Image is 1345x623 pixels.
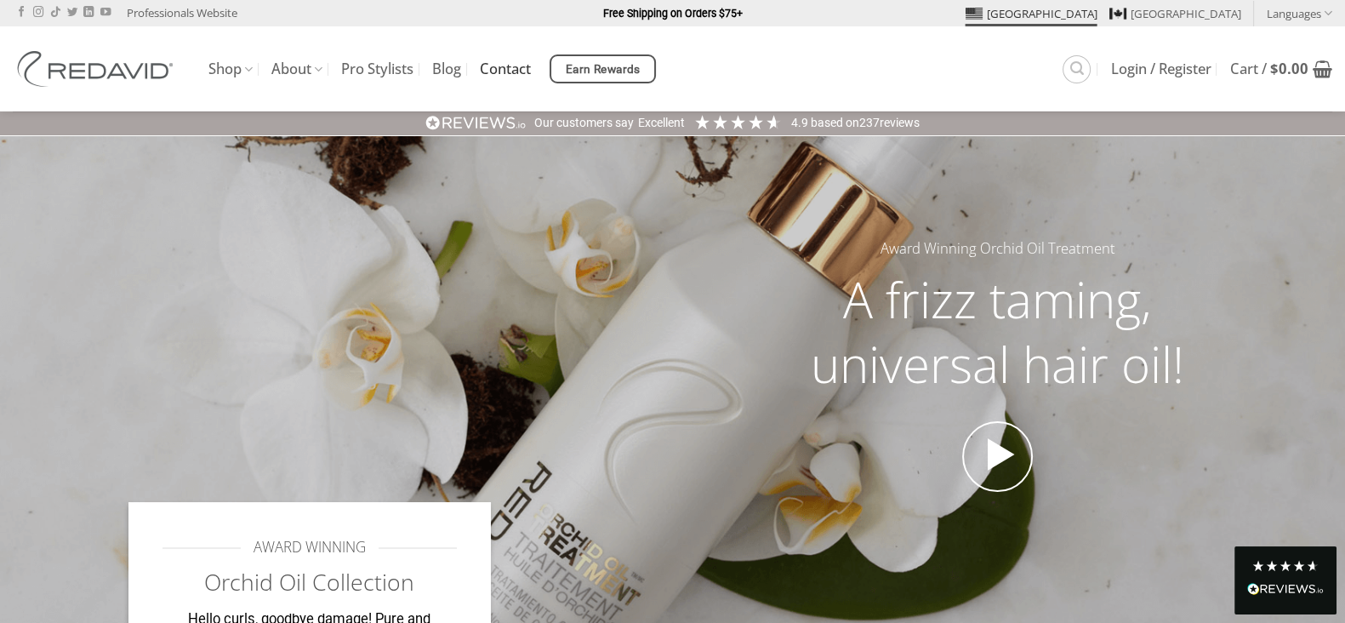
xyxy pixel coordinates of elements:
a: Blog [432,54,461,84]
a: Follow on Facebook [16,7,26,19]
a: About [271,53,322,86]
bdi: 0.00 [1270,59,1308,78]
img: REVIEWS.io [1247,583,1324,595]
a: Earn Rewards [550,54,656,83]
span: Login / Register [1111,62,1211,76]
span: Based on [811,116,859,129]
div: 4.92 Stars [693,113,783,131]
img: REVIEWS.io [425,115,526,131]
h2: A frizz taming, universal hair oil! [778,267,1217,396]
span: Cart / [1230,62,1308,76]
span: $ [1270,59,1279,78]
div: Our customers say [534,115,634,132]
a: Contact [480,54,531,84]
a: View cart [1230,50,1332,88]
a: [GEOGRAPHIC_DATA] [966,1,1097,26]
strong: Free Shipping on Orders $75+ [603,7,743,20]
a: [GEOGRAPHIC_DATA] [1109,1,1241,26]
a: Follow on YouTube [100,7,111,19]
span: 4.9 [791,116,811,129]
a: Follow on LinkedIn [83,7,94,19]
a: Open video in lightbox [962,421,1034,493]
span: Earn Rewards [566,60,641,79]
div: Read All Reviews [1247,580,1324,602]
span: reviews [880,116,920,129]
a: Login / Register [1111,54,1211,84]
span: AWARD WINNING [254,536,366,559]
img: REDAVID Salon Products | United States [13,51,183,87]
span: 237 [859,116,880,129]
h5: Award Winning Orchid Oil Treatment [778,237,1217,260]
a: Follow on Instagram [33,7,43,19]
div: Read All Reviews [1234,546,1336,614]
h2: Orchid Oil Collection [162,568,458,597]
a: Pro Stylists [341,54,413,84]
div: Excellent [638,115,685,132]
a: Languages [1267,1,1332,26]
a: Follow on Twitter [67,7,77,19]
div: 4.8 Stars [1251,559,1319,573]
a: Follow on TikTok [50,7,60,19]
a: Search [1063,55,1091,83]
a: Shop [208,53,253,86]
